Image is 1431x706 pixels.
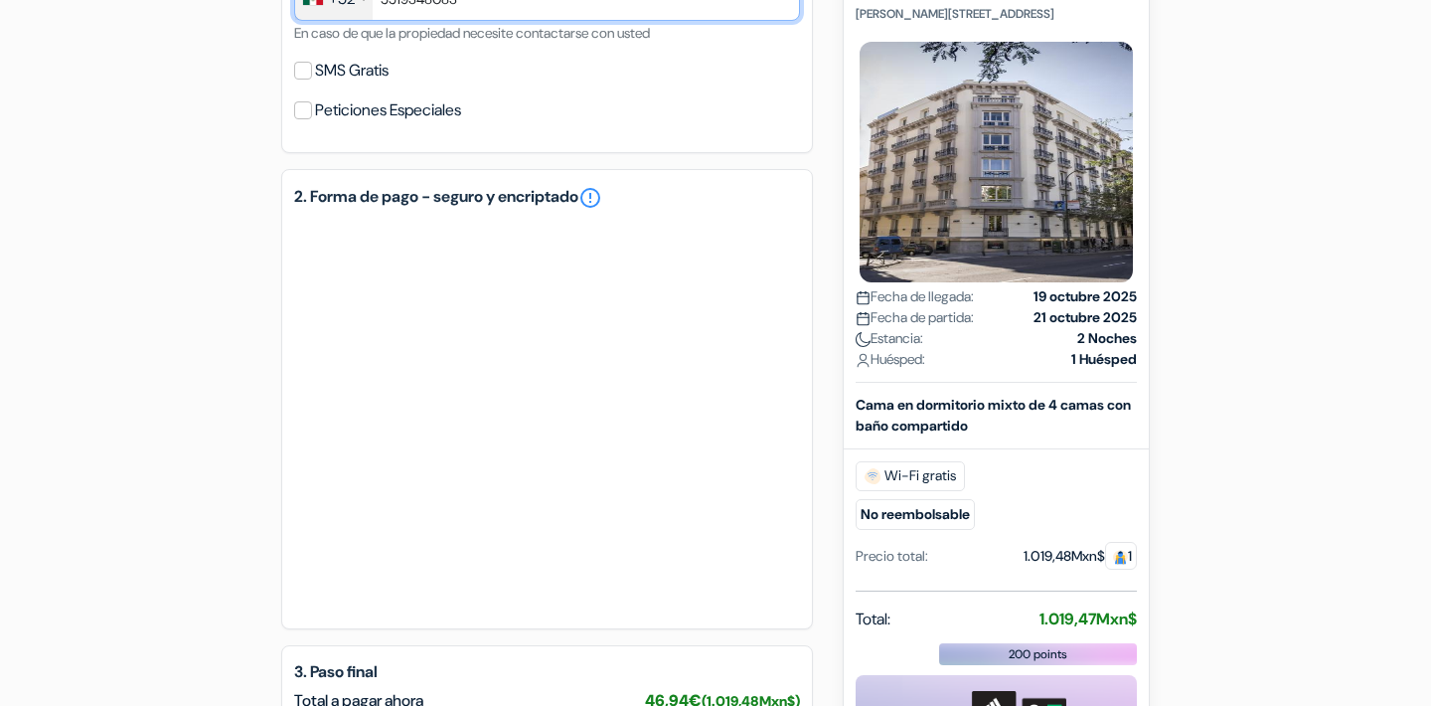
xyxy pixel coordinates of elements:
[1071,349,1137,370] strong: 1 Huésped
[1077,328,1137,349] strong: 2 Noches
[315,57,389,85] label: SMS Gratis
[865,468,880,484] img: free_wifi.svg
[856,546,928,567] div: Precio total:
[856,307,974,328] span: Fecha de partida:
[856,353,871,368] img: user_icon.svg
[856,396,1131,435] b: Cama en dormitorio mixto de 4 camas con baño compartido
[856,349,925,370] span: Huésped:
[856,608,890,631] span: Total:
[294,662,800,681] h5: 3. Paso final
[1039,609,1137,629] strong: 1.019,47Mxn$
[315,96,461,124] label: Peticiones Especiales
[1009,645,1067,663] span: 200 points
[294,186,800,210] h5: 2. Forma de pago - seguro y encriptado
[578,186,602,210] a: error_outline
[1105,542,1137,570] span: 1
[1033,286,1137,307] strong: 19 octubre 2025
[856,6,1137,22] p: [PERSON_NAME][STREET_ADDRESS]
[856,461,965,491] span: Wi-Fi gratis
[856,499,975,530] small: No reembolsable
[1113,550,1128,565] img: guest.svg
[1033,307,1137,328] strong: 21 octubre 2025
[314,238,780,593] iframe: To enrich screen reader interactions, please activate Accessibility in Grammarly extension settings
[856,311,871,326] img: calendar.svg
[856,328,923,349] span: Estancia:
[294,24,650,42] small: En caso de que la propiedad necesite contactarse con usted
[1024,546,1137,567] div: 1.019,48Mxn$
[856,290,871,305] img: calendar.svg
[856,286,974,307] span: Fecha de llegada:
[856,332,871,347] img: moon.svg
